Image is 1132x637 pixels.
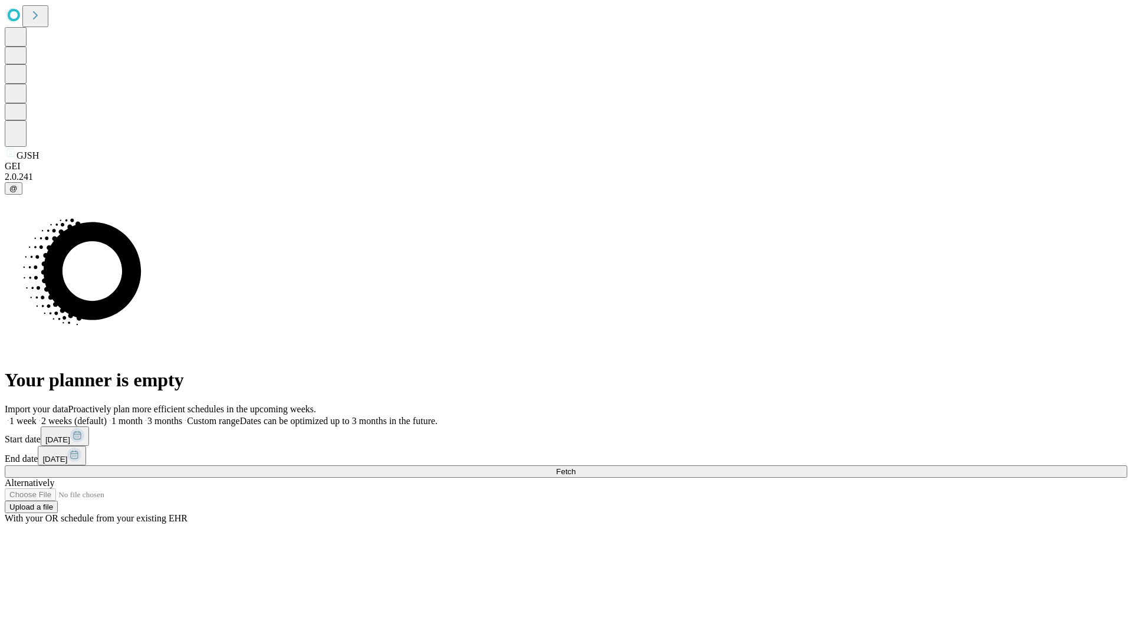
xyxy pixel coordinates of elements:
span: 2 weeks (default) [41,416,107,426]
span: Import your data [5,404,68,414]
span: Fetch [556,467,575,476]
span: 1 month [111,416,143,426]
span: GJSH [17,150,39,160]
button: [DATE] [38,446,86,465]
div: End date [5,446,1127,465]
button: @ [5,182,22,195]
span: 3 months [147,416,182,426]
button: [DATE] [41,426,89,446]
div: Start date [5,426,1127,446]
span: @ [9,184,18,193]
span: 1 week [9,416,37,426]
div: GEI [5,161,1127,172]
div: 2.0.241 [5,172,1127,182]
span: Alternatively [5,478,54,488]
h1: Your planner is empty [5,369,1127,391]
span: Proactively plan more efficient schedules in the upcoming weeks. [68,404,316,414]
span: With your OR schedule from your existing EHR [5,513,187,523]
span: [DATE] [42,455,67,464]
span: Dates can be optimized up to 3 months in the future. [240,416,437,426]
button: Fetch [5,465,1127,478]
span: Custom range [187,416,239,426]
button: Upload a file [5,501,58,513]
span: [DATE] [45,435,70,444]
